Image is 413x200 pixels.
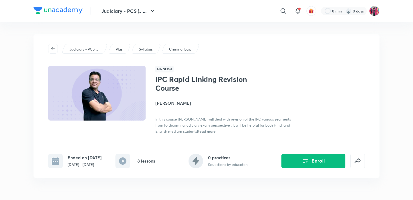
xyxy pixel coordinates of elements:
button: false [350,154,365,168]
img: Archita Mittal [369,6,379,16]
a: Syllabus [138,47,154,52]
img: Company Logo [34,7,83,14]
a: Criminal Law [168,47,192,52]
p: Judiciary - PCS (J) [69,47,99,52]
h6: 0 practices [208,154,248,161]
p: 0 questions by educators [208,162,248,167]
a: Plus [115,47,124,52]
span: Hinglish [155,66,174,72]
span: In this course [PERSON_NAME] will deal with revision of the IPC various segments from forthcoming... [155,117,291,134]
p: Syllabus [139,47,153,52]
h1: IPC Rapid Linking Revision Course [155,75,255,93]
a: Company Logo [34,7,83,16]
img: Thumbnail [47,65,146,121]
h4: [PERSON_NAME] [155,100,292,106]
h6: 8 lessons [137,158,155,164]
p: Plus [116,47,122,52]
img: avatar [309,8,314,14]
img: streak [345,8,351,14]
button: Enroll [281,154,345,168]
h6: Ended on [DATE] [68,154,102,161]
a: Judiciary - PCS (J) [69,47,101,52]
p: Criminal Law [169,47,191,52]
span: Read more [197,129,216,134]
p: [DATE] - [DATE] [68,162,102,167]
button: Judiciary - PCS (J ... [98,5,160,17]
button: avatar [306,6,316,16]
